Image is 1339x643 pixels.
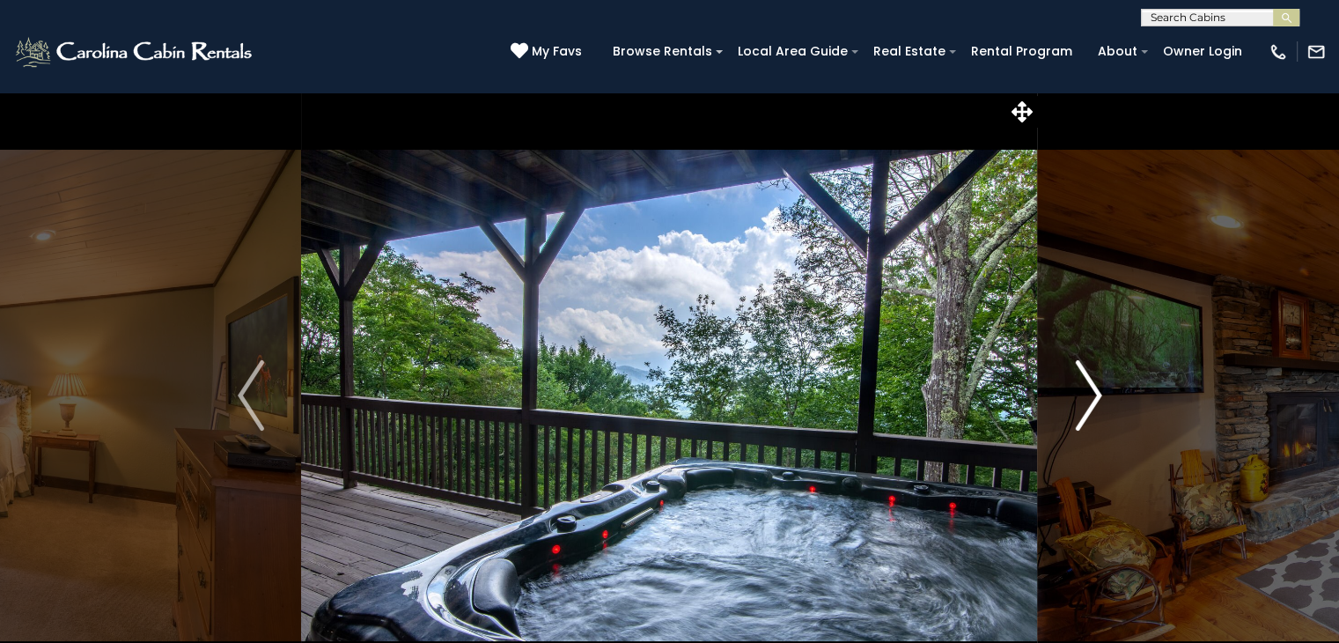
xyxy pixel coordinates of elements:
a: Local Area Guide [729,38,857,65]
img: arrow [1075,360,1101,431]
a: Browse Rentals [604,38,721,65]
span: My Favs [532,42,582,61]
img: White-1-2.png [13,34,257,70]
a: My Favs [511,42,586,62]
img: arrow [238,360,264,431]
a: About [1089,38,1146,65]
a: Real Estate [864,38,954,65]
a: Rental Program [962,38,1081,65]
a: Owner Login [1154,38,1251,65]
img: phone-regular-white.png [1269,42,1288,62]
img: mail-regular-white.png [1306,42,1326,62]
